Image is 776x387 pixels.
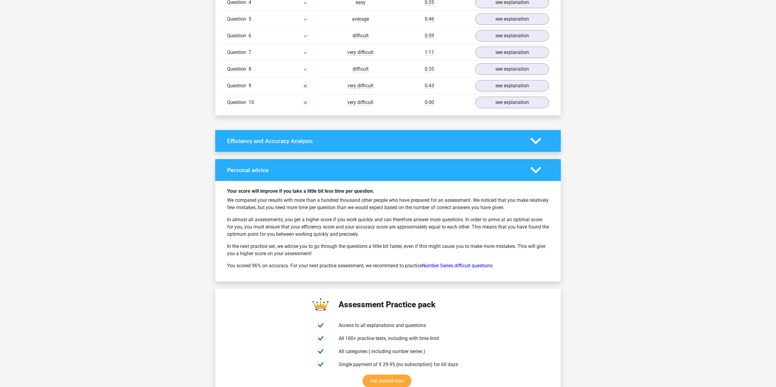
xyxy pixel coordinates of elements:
p: In the next practice set, we advise you to go through the questions a little bit faster, even if ... [227,243,549,257]
h4: Personal advice [227,167,521,174]
span: 8 [249,66,251,72]
span: Question [227,15,249,23]
span: 0:46 [425,16,434,22]
span: very difficult [347,99,373,105]
a: see explanation [475,30,549,42]
span: Question [227,49,249,56]
a: see explanation [475,13,549,25]
span: 0:43 [425,83,434,89]
span: Question [227,32,249,39]
a: see explanation [475,47,549,58]
h4: Efficiency and Accuracy Analysis [227,138,521,145]
span: Question [227,65,249,73]
span: 9 [249,83,251,88]
span: 0:59 [425,33,434,39]
h6: Your score will improve if you take a little bit less time per question. [227,188,549,194]
p: We compared your results with more than a hundred thousand other people who have prepared for an ... [227,197,549,211]
span: 1:11 [425,49,434,55]
span: 7 [249,49,251,55]
a: see explanation [475,97,549,108]
span: 5 [249,16,251,22]
span: very difficult [347,49,373,55]
p: You scored 96% on accuracy. For your next practice assessment, we recommend to practice [227,262,549,269]
span: Question [227,99,249,106]
span: difficult [353,66,369,72]
a: see explanation [475,63,549,75]
span: 10 [249,99,254,105]
span: 0:00 [425,99,434,105]
a: Number Series difficult questions [422,263,493,269]
p: In almost all assessments, you get a higher score if you work quickly and can therefore answer mo... [227,216,549,238]
span: 0:35 [425,66,434,72]
span: average [352,16,369,22]
span: very difficult [347,83,373,89]
span: 6 [249,33,251,38]
span: Question [227,82,249,89]
span: difficult [353,33,369,39]
a: see explanation [475,80,549,92]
